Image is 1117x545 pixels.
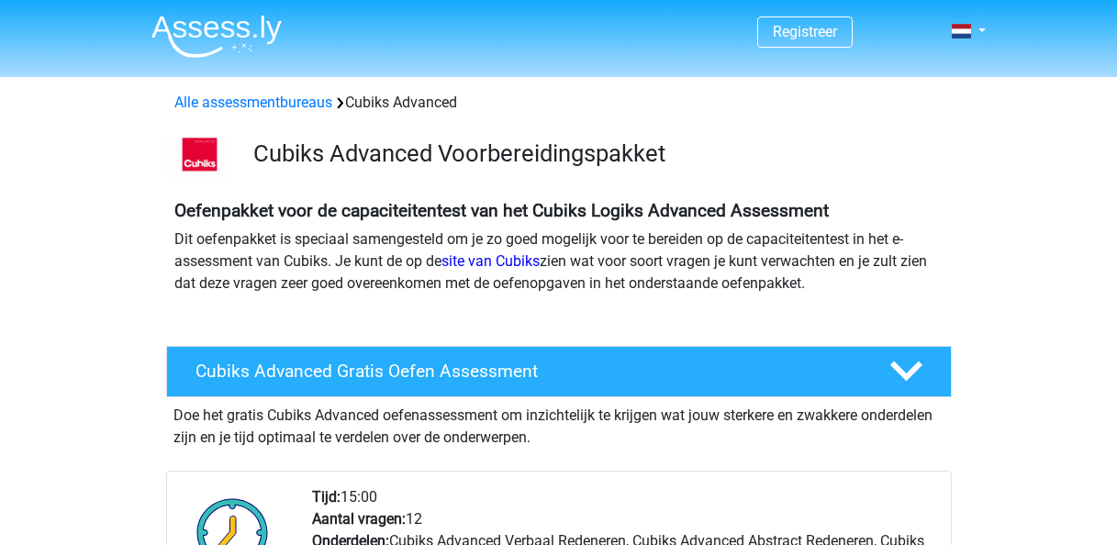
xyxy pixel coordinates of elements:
[174,228,944,295] p: Dit oefenpakket is speciaal samengesteld om je zo goed mogelijk voor te bereiden op de capaciteit...
[312,510,406,528] b: Aantal vragen:
[174,200,829,221] b: Oefenpakket voor de capaciteitentest van het Cubiks Logiks Advanced Assessment
[167,92,951,114] div: Cubiks Advanced
[159,346,959,397] a: Cubiks Advanced Gratis Oefen Assessment
[174,94,332,111] a: Alle assessmentbureaus
[312,488,341,506] b: Tijd:
[167,136,232,178] img: logo-cubiks-300x193.png
[441,252,540,270] a: site van Cubiks
[253,139,937,168] h3: Cubiks Advanced Voorbereidingspakket
[166,397,952,449] div: Doe het gratis Cubiks Advanced oefenassessment om inzichtelijk te krijgen wat jouw sterkere en zw...
[195,361,860,382] h4: Cubiks Advanced Gratis Oefen Assessment
[151,15,282,58] img: Assessly
[773,23,837,40] a: Registreer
